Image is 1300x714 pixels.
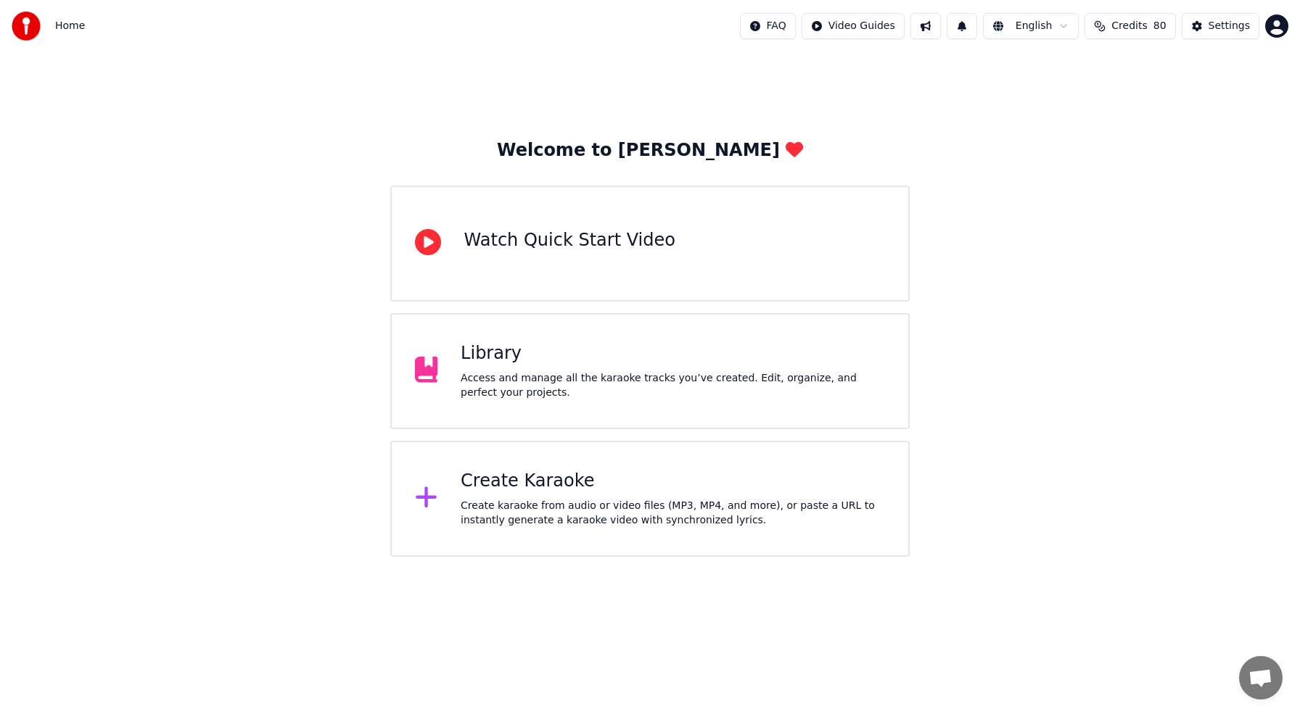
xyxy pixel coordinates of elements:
[1153,19,1167,33] span: 80
[1239,656,1283,700] div: Open chat
[497,139,803,162] div: Welcome to [PERSON_NAME]
[464,229,675,252] div: Watch Quick Start Video
[461,499,885,528] div: Create karaoke from audio or video files (MP3, MP4, and more), or paste a URL to instantly genera...
[1085,13,1175,39] button: Credits80
[1111,19,1147,33] span: Credits
[12,12,41,41] img: youka
[461,470,885,493] div: Create Karaoke
[461,342,885,365] div: Library
[1182,13,1259,39] button: Settings
[55,19,85,33] nav: breadcrumb
[740,13,796,39] button: FAQ
[1209,19,1250,33] div: Settings
[55,19,85,33] span: Home
[461,371,885,400] div: Access and manage all the karaoke tracks you’ve created. Edit, organize, and perfect your projects.
[802,13,905,39] button: Video Guides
